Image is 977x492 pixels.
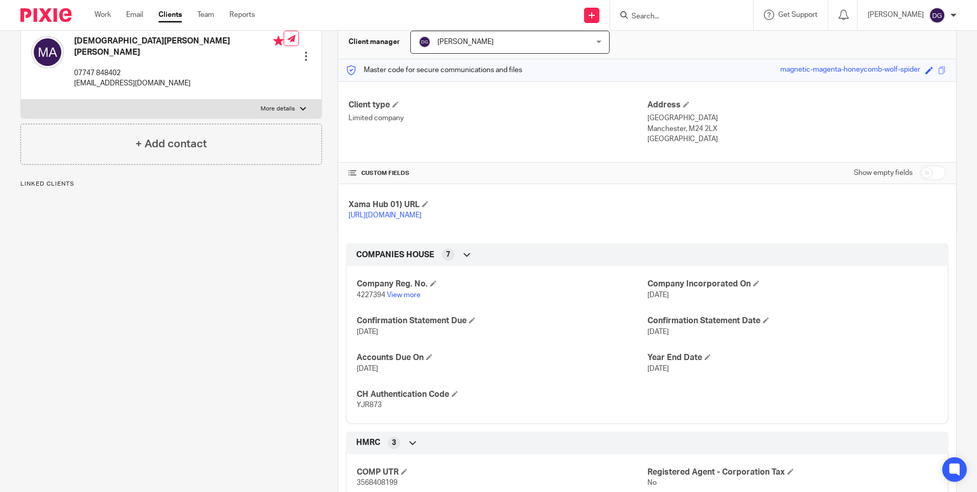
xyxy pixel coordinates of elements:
[647,100,946,110] h4: Address
[261,105,295,113] p: More details
[357,279,647,289] h4: Company Reg. No.
[197,10,214,20] a: Team
[357,365,378,372] span: [DATE]
[135,136,207,152] h4: + Add contact
[348,169,647,177] h4: CUSTOM FIELDS
[357,328,378,336] span: [DATE]
[357,316,647,326] h4: Confirmation Statement Due
[778,11,818,18] span: Get Support
[357,401,382,409] span: YJR873
[647,113,946,123] p: [GEOGRAPHIC_DATA]
[631,12,723,21] input: Search
[647,328,669,336] span: [DATE]
[346,65,522,75] p: Master code for secure communications and files
[348,100,647,110] h4: Client type
[929,7,945,24] img: svg%3E
[20,180,322,188] p: Linked clients
[446,250,450,260] span: 7
[74,68,284,78] p: 07747 848402
[392,438,396,448] span: 3
[356,437,380,448] span: HMRC
[854,168,913,178] label: Show empty fields
[357,352,647,363] h4: Accounts Due On
[95,10,111,20] a: Work
[348,212,422,219] a: [URL][DOMAIN_NAME]
[158,10,182,20] a: Clients
[387,292,421,299] a: View more
[647,352,938,363] h4: Year End Date
[647,279,938,289] h4: Company Incorporated On
[31,36,64,69] img: svg%3E
[647,365,669,372] span: [DATE]
[647,292,669,299] span: [DATE]
[437,38,494,46] span: [PERSON_NAME]
[418,36,431,48] img: svg%3E
[357,292,385,299] span: 4227394
[647,479,657,486] span: No
[126,10,143,20] a: Email
[357,467,647,478] h4: COMP UTR
[357,389,647,400] h4: CH Authentication Code
[647,467,938,478] h4: Registered Agent - Corporation Tax
[868,10,924,20] p: [PERSON_NAME]
[647,134,946,144] p: [GEOGRAPHIC_DATA]
[229,10,255,20] a: Reports
[273,36,284,46] i: Primary
[357,479,398,486] span: 3568408199
[348,199,647,210] h4: Xama Hub 01) URL
[356,250,434,260] span: COMPANIES HOUSE
[647,316,938,326] h4: Confirmation Statement Date
[20,8,72,22] img: Pixie
[647,124,946,134] p: Manchester, M24 2LX
[348,37,400,47] h3: Client manager
[780,64,920,76] div: magnetic-magenta-honeycomb-wolf-spider
[74,78,284,88] p: [EMAIL_ADDRESS][DOMAIN_NAME]
[348,113,647,123] p: Limited company
[74,36,284,58] h4: [DEMOGRAPHIC_DATA][PERSON_NAME] [PERSON_NAME]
